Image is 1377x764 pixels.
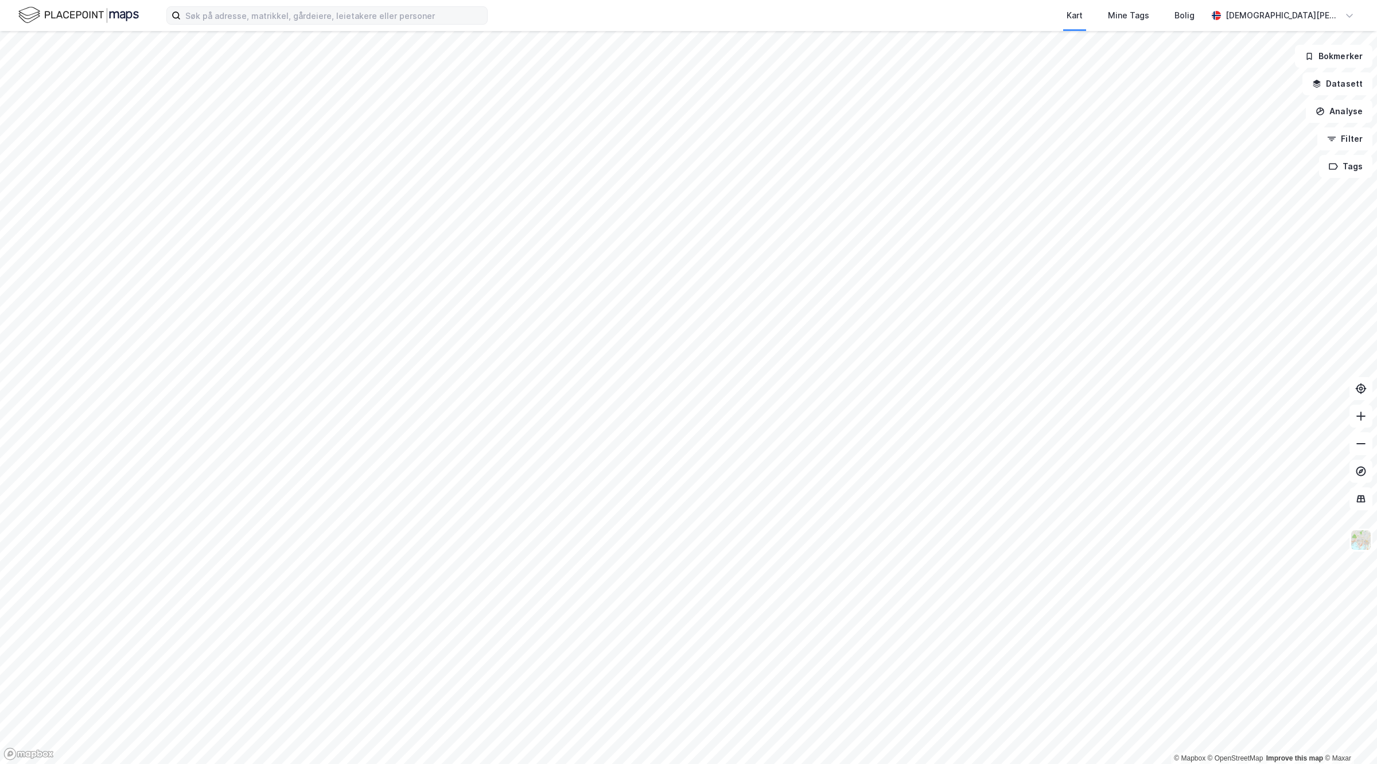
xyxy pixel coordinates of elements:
img: Z [1350,529,1372,551]
a: Mapbox homepage [3,747,54,761]
input: Søk på adresse, matrikkel, gårdeiere, leietakere eller personer [181,7,487,24]
div: Mine Tags [1108,9,1149,22]
iframe: Chat Widget [1320,709,1377,764]
div: [DEMOGRAPHIC_DATA][PERSON_NAME] [1226,9,1340,22]
button: Analyse [1306,100,1372,123]
img: logo.f888ab2527a4732fd821a326f86c7f29.svg [18,5,139,25]
a: Mapbox [1174,754,1205,762]
a: OpenStreetMap [1208,754,1263,762]
button: Datasett [1302,72,1372,95]
button: Filter [1317,127,1372,150]
a: Improve this map [1266,754,1323,762]
div: Bolig [1174,9,1195,22]
div: Kart [1067,9,1083,22]
button: Tags [1319,155,1372,178]
button: Bokmerker [1295,45,1372,68]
